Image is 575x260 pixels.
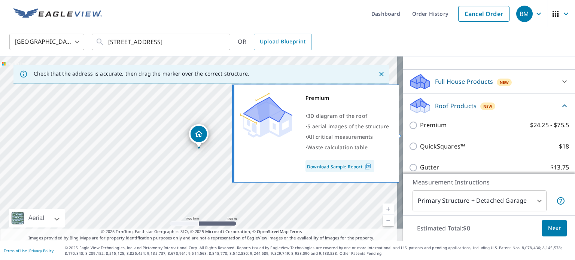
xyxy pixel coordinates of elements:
a: Terms of Use [4,248,27,253]
a: Download Sample Report [305,160,374,172]
span: New [483,103,493,109]
span: 5 aerial images of the structure [307,123,389,130]
div: Premium [305,93,389,103]
p: © 2025 Eagle View Technologies, Inc. and Pictometry International Corp. All Rights Reserved. Repo... [65,245,571,256]
div: Primary Structure + Detached Garage [413,190,547,211]
p: Check that the address is accurate, then drag the marker over the correct structure. [34,70,249,77]
p: $13.75 [550,163,569,172]
p: $24.25 - $75.5 [530,120,569,130]
span: Upload Blueprint [260,37,305,46]
img: EV Logo [13,8,102,19]
a: Upload Blueprint [254,34,311,50]
p: Estimated Total: $0 [411,220,476,236]
div: OR [238,34,312,50]
div: • [305,111,389,121]
span: Waste calculation table [307,144,368,151]
p: Full House Products [435,77,493,86]
span: © 2025 TomTom, Earthstar Geographics SIO, © 2025 Microsoft Corporation, © [101,229,302,235]
a: Current Level 17, Zoom In [383,204,394,215]
p: QuickSquares™ [420,142,465,151]
p: Roof Products [435,101,477,110]
button: Close [377,69,386,79]
a: Terms [290,229,302,234]
p: Measurement Instructions [413,178,565,187]
img: Premium [240,93,292,138]
a: Cancel Order [458,6,509,22]
div: BM [516,6,533,22]
input: Search by address or latitude-longitude [108,31,215,52]
p: $18 [559,142,569,151]
span: Next [548,224,561,233]
button: Next [542,220,567,237]
div: Roof ProductsNew [409,97,569,114]
a: Privacy Policy [29,248,54,253]
div: Full House ProductsNew [409,73,569,91]
div: • [305,121,389,132]
span: New [500,79,509,85]
span: All critical measurements [307,133,373,140]
div: Dropped pin, building 1, Residential property, 6739 Canyon Crest Dr Fort Worth, TX 76132 [189,124,209,147]
span: 3D diagram of the roof [307,112,367,119]
div: [GEOGRAPHIC_DATA] [9,31,84,52]
div: • [305,142,389,153]
div: Aerial [26,209,46,227]
p: Premium [420,120,447,130]
div: • [305,132,389,142]
p: Gutter [420,163,439,172]
a: OpenStreetMap [257,229,288,234]
img: Pdf Icon [363,163,373,170]
div: Aerial [9,209,65,227]
p: | [4,248,54,253]
a: Current Level 17, Zoom Out [383,215,394,226]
